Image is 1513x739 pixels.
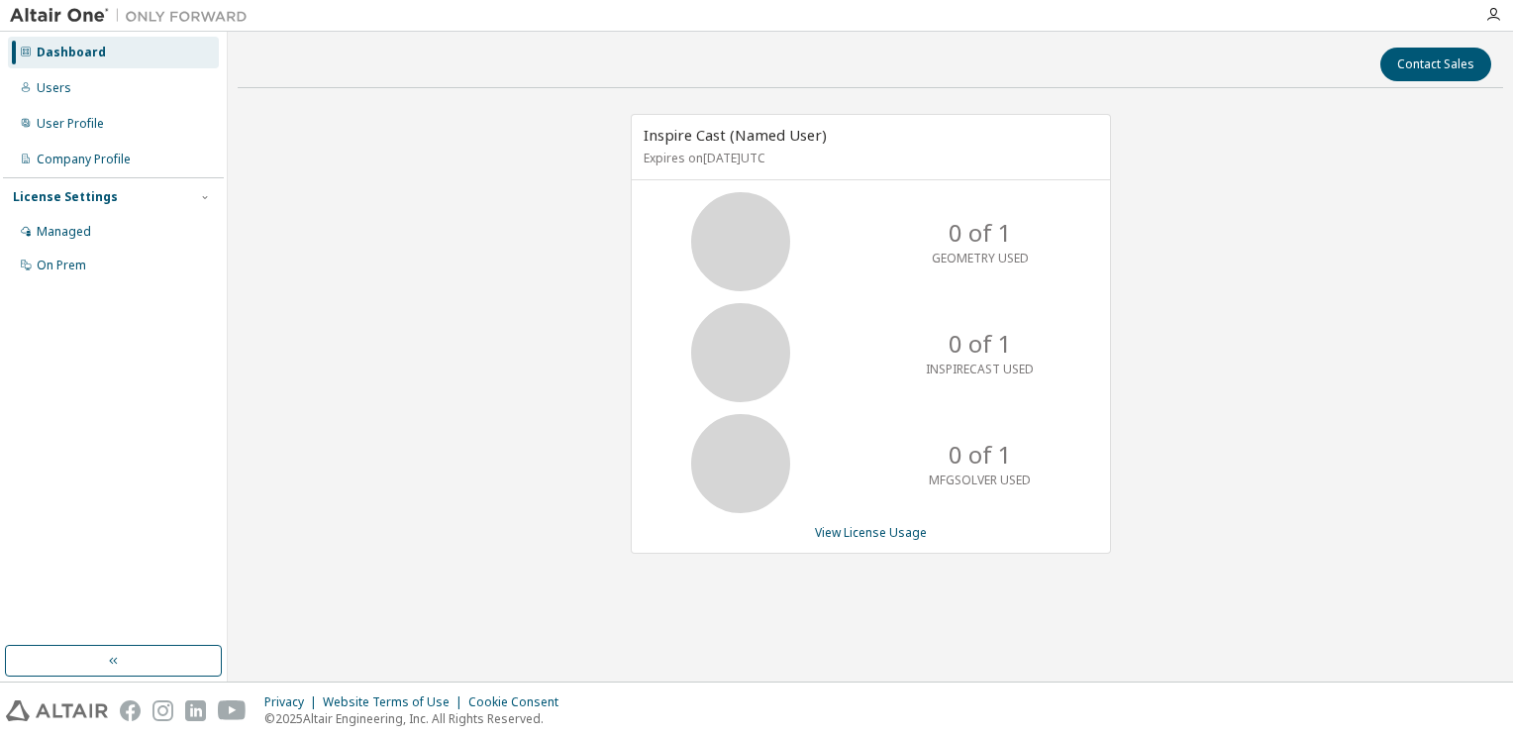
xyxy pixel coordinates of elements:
div: Managed [37,224,91,240]
div: Users [37,80,71,96]
div: Dashboard [37,45,106,60]
img: altair_logo.svg [6,700,108,721]
p: 0 of 1 [949,327,1012,361]
div: Website Terms of Use [323,694,468,710]
button: Contact Sales [1380,48,1491,81]
div: Company Profile [37,152,131,167]
div: On Prem [37,258,86,273]
div: Cookie Consent [468,694,570,710]
span: Inspire Cast (Named User) [644,125,827,145]
img: Altair One [10,6,257,26]
img: instagram.svg [152,700,173,721]
img: facebook.svg [120,700,141,721]
p: INSPIRECAST USED [926,361,1034,377]
p: © 2025 Altair Engineering, Inc. All Rights Reserved. [264,710,570,727]
div: User Profile [37,116,104,132]
p: 0 of 1 [949,216,1012,250]
img: youtube.svg [218,700,247,721]
p: 0 of 1 [949,438,1012,472]
div: License Settings [13,189,118,205]
img: linkedin.svg [185,700,206,721]
p: GEOMETRY USED [932,250,1029,266]
p: Expires on [DATE] UTC [644,150,1093,166]
div: Privacy [264,694,323,710]
a: View License Usage [815,524,927,541]
p: MFGSOLVER USED [929,472,1031,488]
